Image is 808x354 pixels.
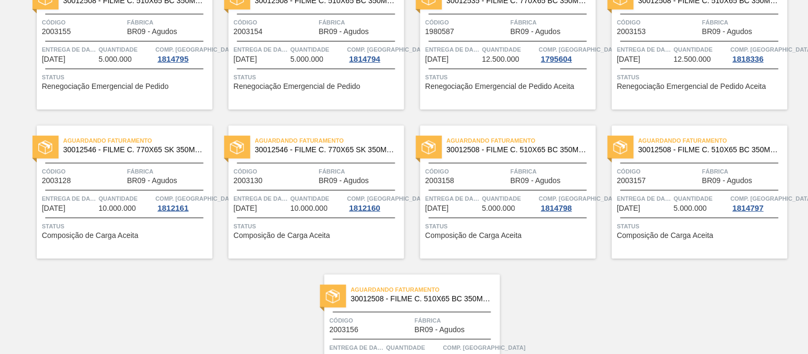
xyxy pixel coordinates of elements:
img: status [422,141,436,154]
font: Renegociação Emergencial de Pedido [42,82,169,90]
font: Comp. [GEOGRAPHIC_DATA] [156,195,238,202]
span: BR09 - Agudos [319,28,369,36]
img: status [326,290,340,303]
img: status [38,141,52,154]
font: Fábrica [127,19,154,26]
span: Código [330,315,412,326]
span: Fábrica [127,17,210,28]
font: Quantidade [482,46,521,53]
span: Código [234,17,316,28]
span: 10.000.000 [290,204,328,212]
span: Quantidade [674,193,728,204]
font: Quantidade [482,195,521,202]
span: Fábrica [127,166,210,177]
span: Código [617,17,700,28]
span: 30012546 - FILME C. 770X65 SK 350ML C12 429 [255,146,396,154]
font: Renegociação Emergencial de Pedido Aceita [617,82,766,90]
span: Fábrica [703,17,785,28]
span: Aguardando Faturamento [351,284,500,295]
span: Quantidade [386,342,440,353]
font: 30012546 - FILME C. 770X65 SK 350ML C12 429 [255,145,421,154]
a: Comp. [GEOGRAPHIC_DATA]1812161 [156,193,210,212]
span: Renegociação Emergencial de Pedido [42,83,169,90]
span: Comp. Carga [347,193,430,204]
span: Comp. Carga [156,44,238,55]
span: 12/09/2025 [426,55,449,63]
span: Entrega de dados [426,44,480,55]
span: 2003154 [234,28,263,36]
font: Quantidade [386,344,425,351]
font: 1812160 [349,203,380,212]
span: Status [426,72,593,83]
span: 5.000.000 [290,55,323,63]
span: 2003153 [617,28,647,36]
font: Fábrica [415,317,442,324]
font: Aguardando Faturamento [639,137,728,144]
font: Status [234,223,256,229]
font: Fábrica [319,168,346,175]
font: 1814798 [541,203,572,212]
font: 12.500.000 [674,55,711,63]
span: Comp. Carga [539,44,622,55]
font: 10.000.000 [99,204,136,212]
font: 12.500.000 [482,55,519,63]
font: 5.000.000 [674,204,707,212]
span: 25/09/2025 [234,204,257,212]
font: 1818336 [733,54,764,63]
font: Código [42,19,66,26]
font: BR09 - Agudos [511,176,561,185]
font: Entrega de dados [42,195,103,202]
span: Status [617,72,785,83]
span: Fábrica [511,17,593,28]
font: Entrega de dados [426,195,487,202]
span: Aguardando Faturamento [63,135,213,146]
font: BR09 - Agudos [127,27,177,36]
font: Status [617,223,640,229]
span: 30012508 - FILME C. 510X65 BC 350ML MP C18 429 [639,146,779,154]
span: Status [42,72,210,83]
span: BR09 - Agudos [127,28,177,36]
span: Entrega de dados [42,44,96,55]
font: Comp. [GEOGRAPHIC_DATA] [347,195,430,202]
a: Comp. [GEOGRAPHIC_DATA]1814797 [731,193,785,212]
font: Fábrica [703,168,729,175]
font: 5.000.000 [482,204,515,212]
font: Status [234,74,256,80]
font: Fábrica [511,168,537,175]
font: Composição de Carga Aceita [42,231,138,240]
font: Renegociação Emergencial de Pedido Aceita [426,82,575,90]
span: 30012546 - FILME C. 770X65 SK 350ML C12 429 [63,146,204,154]
span: Quantidade [482,44,536,55]
font: Fábrica [511,19,537,26]
span: 2003158 [426,177,455,185]
span: Fábrica [511,166,593,177]
span: 5.000.000 [99,55,132,63]
font: 2003158 [426,176,455,185]
font: Quantidade [674,46,713,53]
font: Comp. [GEOGRAPHIC_DATA] [443,344,526,351]
span: 10/10/2025 [426,204,449,212]
span: Fábrica [319,17,402,28]
span: Composição de Carga Aceita [234,232,330,240]
font: [DATE] [42,55,66,63]
font: Composição de Carga Aceita [617,231,714,240]
span: 10/09/2025 [42,55,66,63]
font: BR09 - Agudos [319,27,369,36]
a: Comp. [GEOGRAPHIC_DATA]1795604 [539,44,593,63]
font: 2003154 [234,27,263,36]
span: Código [617,166,700,177]
font: Comp. [GEOGRAPHIC_DATA] [539,195,622,202]
font: Código [234,168,258,175]
font: Código [330,317,354,324]
font: Entrega de dados [617,46,679,53]
font: Status [42,74,64,80]
font: [DATE] [426,55,449,63]
img: status [614,141,627,154]
font: Status [426,74,448,80]
span: Entrega de dados [617,44,672,55]
span: 12/09/2025 [234,55,257,63]
font: [DATE] [426,204,449,212]
a: statusAguardando Faturamento30012546 - FILME C. 770X65 SK 350ML C12 429Código2003130FábricaBR09 -... [213,126,404,259]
